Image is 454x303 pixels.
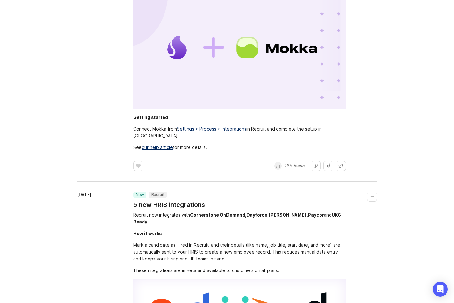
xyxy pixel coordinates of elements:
div: Paycor [308,212,324,218]
a: Settings > Process > Integrations [177,126,246,131]
div: Dayforce [246,212,267,218]
div: Cornerstone OnDemand [190,212,245,218]
p: Recruit [151,192,164,197]
div: Getting started [133,115,168,120]
div: Mark a candidate as Hired in Recruit, and their details (like name, job title, start date, and mo... [133,242,346,262]
div: [PERSON_NAME] [269,212,307,218]
p: 265 Views [284,163,306,169]
div: See for more details. [133,144,346,151]
button: Share on Facebook [323,161,333,171]
div: Connect Mokka from in Recruit and complete the setup in [GEOGRAPHIC_DATA]. [133,126,346,139]
div: Recruit now integrates with , , , and . [133,212,346,225]
a: our help article [142,145,173,150]
p: new [136,192,144,197]
button: Share link [311,161,321,171]
a: 5 new HRIS integrations [133,200,205,209]
button: Collapse changelog entry [367,192,377,202]
div: These integrations are in Beta and available to customers on all plans. [133,267,346,274]
button: Share on X [336,161,346,171]
div: Open Intercom Messenger [433,282,448,297]
div: How it works [133,231,162,236]
time: [DATE] [77,192,91,197]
